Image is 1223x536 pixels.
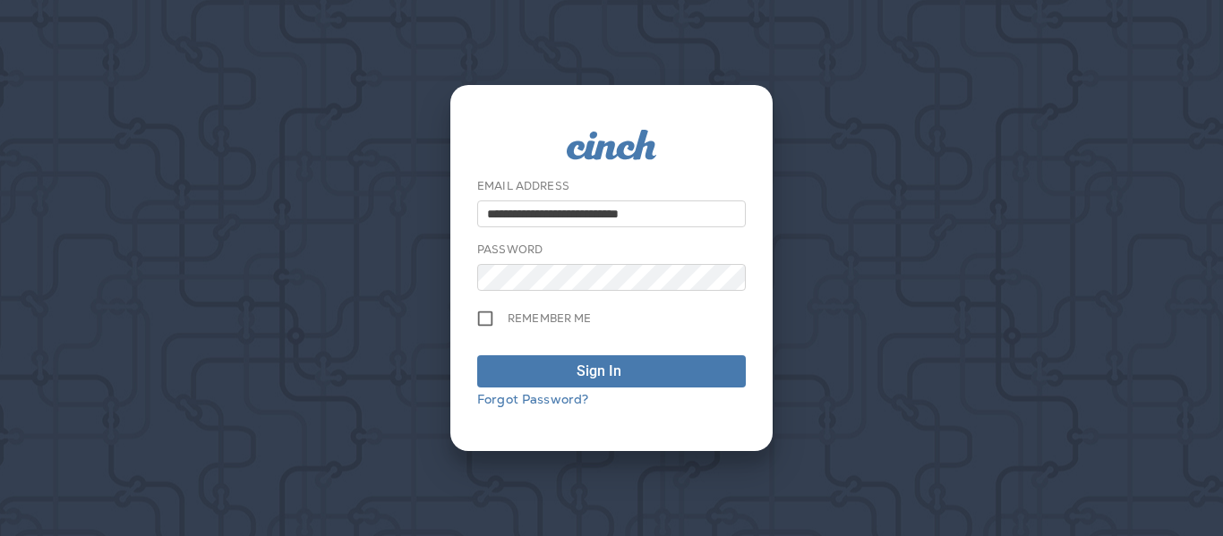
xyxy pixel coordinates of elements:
[508,311,592,326] span: Remember me
[477,179,569,193] label: Email Address
[477,355,746,387] button: Sign In
[477,391,588,407] a: Forgot Password?
[577,361,621,382] div: Sign In
[477,242,543,257] label: Password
